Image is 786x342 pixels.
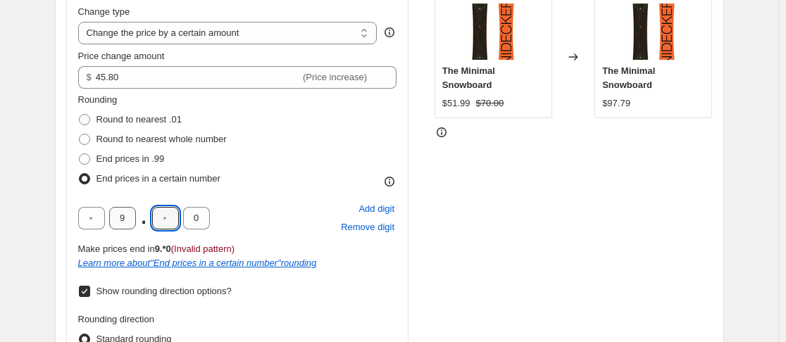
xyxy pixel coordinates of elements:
button: Add placeholder [356,200,397,218]
button: Remove placeholder [339,218,397,236]
span: The Minimal Snowboard [602,65,655,90]
i: Learn more about " End prices in a certain number " rounding [78,258,317,268]
div: help [382,25,397,39]
span: Add digit [358,202,394,216]
span: Show rounding direction options? [96,286,232,296]
span: The Minimal Snowboard [442,65,495,90]
span: Rounding [78,94,118,105]
span: End prices in .99 [96,153,165,164]
span: Remove digit [341,220,394,234]
div: $51.99 [442,96,470,110]
span: Rounding direction [78,314,154,324]
span: . [140,207,148,229]
div: $97.79 [602,96,630,110]
span: Price change amount [78,51,165,61]
input: ﹡ [78,207,105,229]
span: Round to nearest whole number [96,134,227,144]
span: Change type [78,6,130,17]
input: ﹡ [109,207,136,229]
img: images_80x.jpg [465,4,521,60]
input: ﹡ [152,207,179,229]
strike: $70.00 [476,96,504,110]
a: Learn more about"End prices in a certain number"rounding [78,258,317,268]
span: $ [87,72,92,82]
span: Round to nearest .01 [96,114,182,125]
span: (Invalid pattern) [171,243,235,254]
input: -10.00 [96,66,300,89]
span: (Price increase) [303,72,367,82]
span: Make prices end in [78,243,171,254]
span: End prices in a certain number [96,173,220,184]
input: ﹡ [183,207,210,229]
img: images_80x.jpg [625,4,682,60]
